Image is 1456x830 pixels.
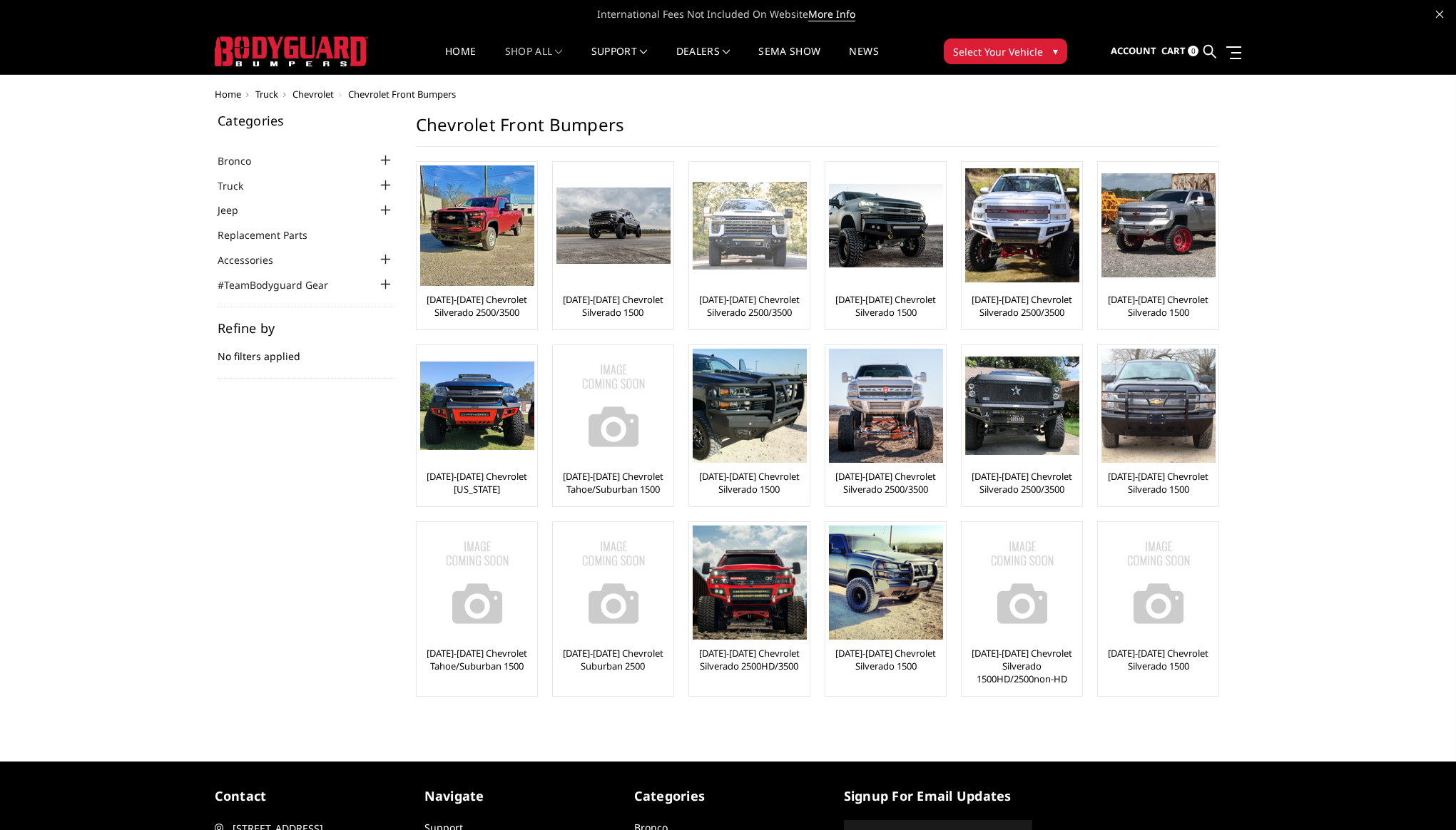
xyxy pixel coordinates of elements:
a: [DATE]-[DATE] Chevrolet Silverado 1500 [556,293,670,319]
a: [DATE]-[DATE] Chevrolet Silverado 2500/3500 [965,293,1079,319]
a: [DATE]-[DATE] Chevrolet Tahoe/Suburban 1500 [420,647,534,672]
a: Chevrolet [292,88,334,101]
h1: Chevrolet Front Bumpers [416,114,1218,147]
span: 0 [1188,46,1198,56]
a: SEMA Show [758,46,820,74]
span: Select Your Vehicle [953,44,1043,59]
img: No Image [420,526,534,640]
a: Support [591,46,648,74]
img: No Image [965,526,1079,640]
a: Replacement Parts [218,227,325,242]
a: News [849,46,878,74]
span: Chevrolet Front Bumpers [348,88,456,101]
h5: Categories [634,787,823,806]
h5: Categories [218,114,394,127]
a: #TeamBodyguard Gear [218,277,346,292]
a: [DATE]-[DATE] Chevrolet Silverado 2500/3500 [829,470,942,496]
span: Account [1111,44,1156,57]
a: Bronco [218,153,269,168]
a: Truck [255,88,278,101]
a: Dealers [676,46,730,74]
a: Cart 0 [1161,32,1198,71]
a: [DATE]-[DATE] Chevrolet Silverado 1500HD/2500non-HD [965,647,1079,685]
a: [DATE]-[DATE] Chevrolet Silverado 1500 [1101,293,1215,319]
a: shop all [505,46,563,74]
a: Truck [218,178,261,193]
h5: contact [215,787,403,806]
a: [DATE]-[DATE] Chevrolet Silverado 2500/3500 [965,470,1079,496]
a: [DATE]-[DATE] Chevrolet Tahoe/Suburban 1500 [556,470,670,496]
img: No Image [556,349,671,463]
a: Accessories [218,252,291,267]
img: No Image [556,526,671,640]
a: [DATE]-[DATE] Chevrolet Silverado 1500 [829,293,942,319]
button: Select Your Vehicle [944,39,1067,64]
a: Jeep [218,203,256,217]
a: [DATE]-[DATE] Chevrolet [US_STATE] [420,470,534,496]
h5: signup for email updates [844,787,1032,806]
a: [DATE]-[DATE] Chevrolet Silverado 1500 [693,470,806,496]
a: [DATE]-[DATE] Chevrolet Silverado 2500/3500 [693,293,806,319]
a: No Image [1101,526,1215,640]
a: No Image [556,349,670,463]
a: [DATE]-[DATE] Chevrolet Suburban 2500 [556,647,670,672]
span: Cart [1161,44,1186,57]
a: More Info [808,7,855,21]
a: No Image [420,526,534,640]
img: No Image [1101,526,1216,640]
a: Home [445,46,476,74]
h5: Navigate [424,787,613,806]
div: No filters applied [218,322,394,379]
iframe: Chat Widget [1385,762,1456,830]
a: [DATE]-[DATE] Chevrolet Silverado 1500 [1101,647,1215,672]
a: Home [215,88,241,101]
a: Account [1111,32,1156,71]
a: [DATE]-[DATE] Chevrolet Silverado 2500HD/3500 [693,647,806,672]
a: [DATE]-[DATE] Chevrolet Silverado 2500/3500 [420,293,534,319]
img: BODYGUARD BUMPERS [215,36,368,66]
a: No Image [556,526,670,640]
a: [DATE]-[DATE] Chevrolet Silverado 1500 [1101,470,1215,496]
h5: Refine by [218,322,394,334]
span: ▾ [1053,43,1058,58]
a: [DATE]-[DATE] Chevrolet Silverado 1500 [829,647,942,672]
